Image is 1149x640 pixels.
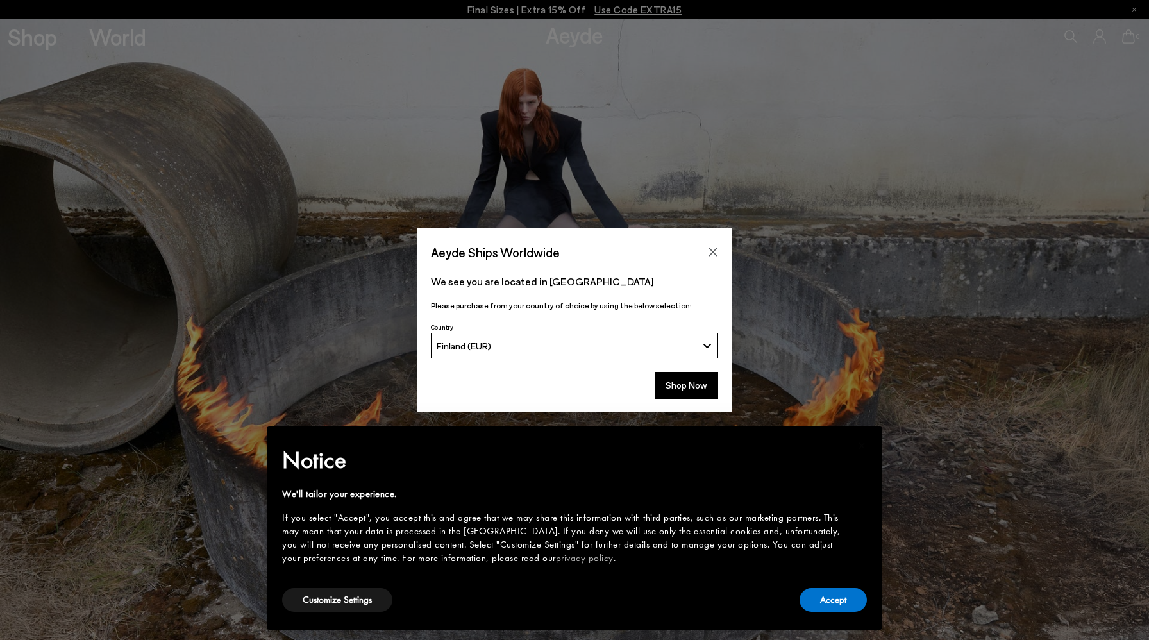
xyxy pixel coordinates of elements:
span: Aeyde Ships Worldwide [431,241,560,264]
span: × [858,435,866,455]
button: Accept [800,588,867,612]
button: Close this notice [846,430,877,461]
div: We'll tailor your experience. [282,487,846,501]
button: Close [703,242,723,262]
span: Country [431,323,453,331]
h2: Notice [282,444,846,477]
a: privacy policy [556,552,614,564]
p: Please purchase from your country of choice by using the below selection: [431,299,718,312]
p: We see you are located in [GEOGRAPHIC_DATA] [431,274,718,289]
div: If you select "Accept", you accept this and agree that we may share this information with third p... [282,511,846,565]
button: Customize Settings [282,588,392,612]
button: Shop Now [655,372,718,399]
span: Finland (EUR) [437,341,491,351]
